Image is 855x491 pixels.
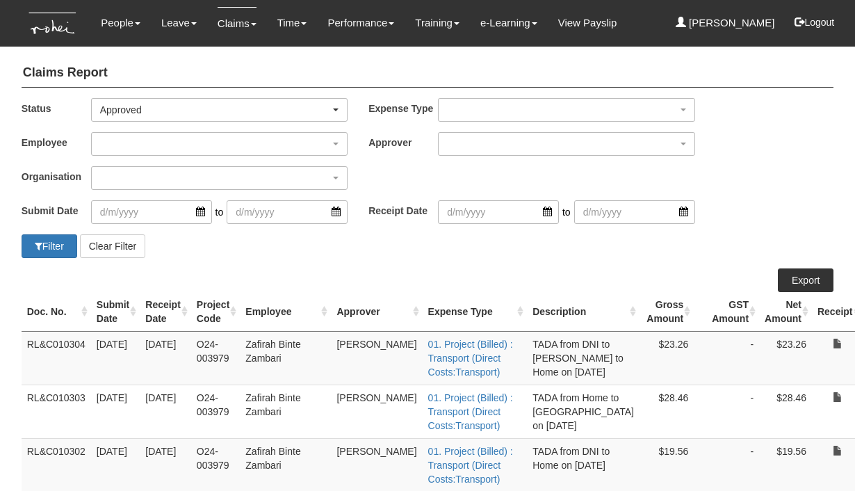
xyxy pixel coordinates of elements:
[759,292,812,332] th: Net Amount : activate to sort column ascending
[22,292,91,332] th: Doc. No. : activate to sort column ascending
[676,7,775,39] a: [PERSON_NAME]
[778,268,833,292] a: Export
[240,385,331,438] td: Zafirah Binte Zambari
[527,385,640,438] td: TADA from Home to [GEOGRAPHIC_DATA] on [DATE]
[428,392,513,431] a: 01. Project (Billed) : Transport (Direct Costs:Transport)
[22,385,91,438] td: RL&C010303
[22,331,91,385] td: RL&C010304
[415,7,459,39] a: Training
[331,385,422,438] td: [PERSON_NAME]
[574,200,695,224] input: d/m/yyyy
[368,132,438,152] label: Approver
[140,385,191,438] td: [DATE]
[428,446,513,485] a: 01. Project (Billed) : Transport (Direct Costs:Transport)
[22,200,91,220] label: Submit Date
[227,200,348,224] input: d/m/yyyy
[80,234,145,258] button: Clear Filter
[423,292,528,332] th: Expense Type : activate to sort column ascending
[759,331,812,385] td: $23.26
[480,7,537,39] a: e-Learning
[368,98,438,118] label: Expense Type
[559,200,574,224] span: to
[240,292,331,332] th: Employee : activate to sort column ascending
[694,385,759,438] td: -
[327,7,394,39] a: Performance
[368,200,438,220] label: Receipt Date
[91,98,348,122] button: Approved
[22,166,91,186] label: Organisation
[527,292,640,332] th: Description : activate to sort column ascending
[640,292,694,332] th: Gross Amount : activate to sort column ascending
[191,385,240,438] td: O24-003979
[140,331,191,385] td: [DATE]
[212,200,227,224] span: to
[22,234,77,258] button: Filter
[240,331,331,385] td: Zafirah Binte Zambari
[91,292,140,332] th: Submit Date : activate to sort column ascending
[100,103,330,117] div: Approved
[91,200,212,224] input: d/m/yyyy
[558,7,617,39] a: View Payslip
[91,331,140,385] td: [DATE]
[694,292,759,332] th: GST Amount : activate to sort column ascending
[640,385,694,438] td: $28.46
[22,98,91,118] label: Status
[428,339,513,378] a: 01. Project (Billed) : Transport (Direct Costs:Transport)
[191,331,240,385] td: O24-003979
[161,7,197,39] a: Leave
[785,6,844,39] button: Logout
[331,292,422,332] th: Approver : activate to sort column ascending
[140,292,191,332] th: Receipt Date : activate to sort column ascending
[527,331,640,385] td: TADA from DNI to [PERSON_NAME] to Home on [DATE]
[331,331,422,385] td: [PERSON_NAME]
[218,7,256,40] a: Claims
[191,292,240,332] th: Project Code : activate to sort column ascending
[438,200,559,224] input: d/m/yyyy
[22,59,834,88] h4: Claims Report
[640,331,694,385] td: $23.26
[694,331,759,385] td: -
[101,7,140,39] a: People
[22,132,91,152] label: Employee
[759,385,812,438] td: $28.46
[277,7,307,39] a: Time
[91,385,140,438] td: [DATE]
